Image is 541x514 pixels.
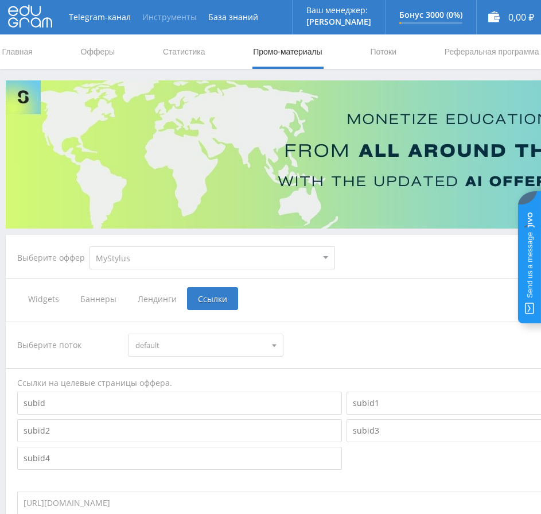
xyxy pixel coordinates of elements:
[17,253,89,262] div: Выберите оффер
[17,287,69,310] span: Widgets
[369,34,398,69] a: Потоки
[17,447,342,470] input: subid4
[306,6,371,15] p: Ваш менеджер:
[187,287,238,310] span: Ссылки
[17,392,342,415] input: subid
[17,334,117,357] div: Выберите поток
[127,287,187,310] span: Лендинги
[399,10,462,20] p: Бонус 3000 (0%)
[80,34,116,69] a: Офферы
[135,334,265,356] span: default
[17,419,342,442] input: subid2
[252,34,323,69] a: Промо-материалы
[1,34,34,69] a: Главная
[443,34,540,69] a: Реферальная программа
[306,17,371,26] p: [PERSON_NAME]
[69,287,127,310] span: Баннеры
[162,34,207,69] a: Статистика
